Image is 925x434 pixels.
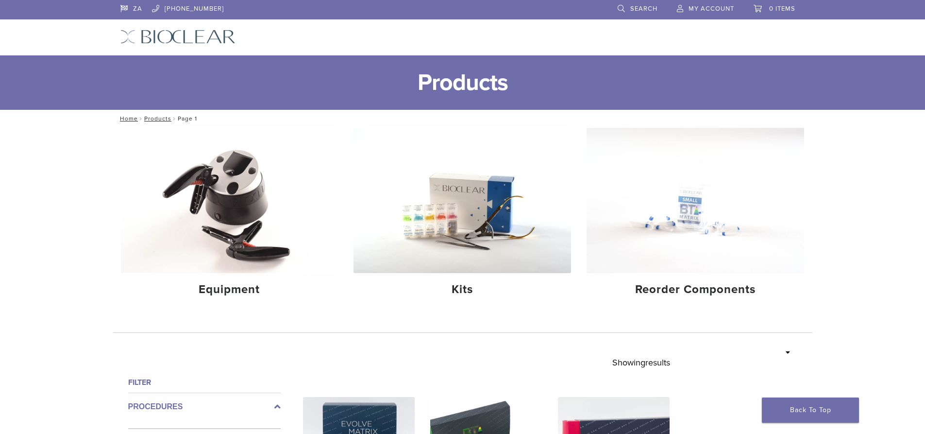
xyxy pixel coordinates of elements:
a: Reorder Components [587,128,804,305]
h4: Equipment [129,281,331,298]
nav: Page 1 [113,110,812,127]
a: Kits [353,128,571,305]
img: Bioclear [120,30,235,44]
h4: Reorder Components [594,281,796,298]
a: Home [117,115,138,122]
span: Search [630,5,657,13]
span: My Account [689,5,734,13]
h4: Filter [128,377,281,388]
span: / [171,116,178,121]
span: 0 items [769,5,795,13]
a: Equipment [121,128,338,305]
a: Back To Top [762,398,859,423]
img: Reorder Components [587,128,804,273]
img: Kits [353,128,571,273]
img: Equipment [121,128,338,273]
a: Products [144,115,171,122]
h4: Kits [361,281,563,298]
p: Showing results [612,352,670,373]
span: / [138,116,144,121]
label: Procedures [128,401,281,413]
